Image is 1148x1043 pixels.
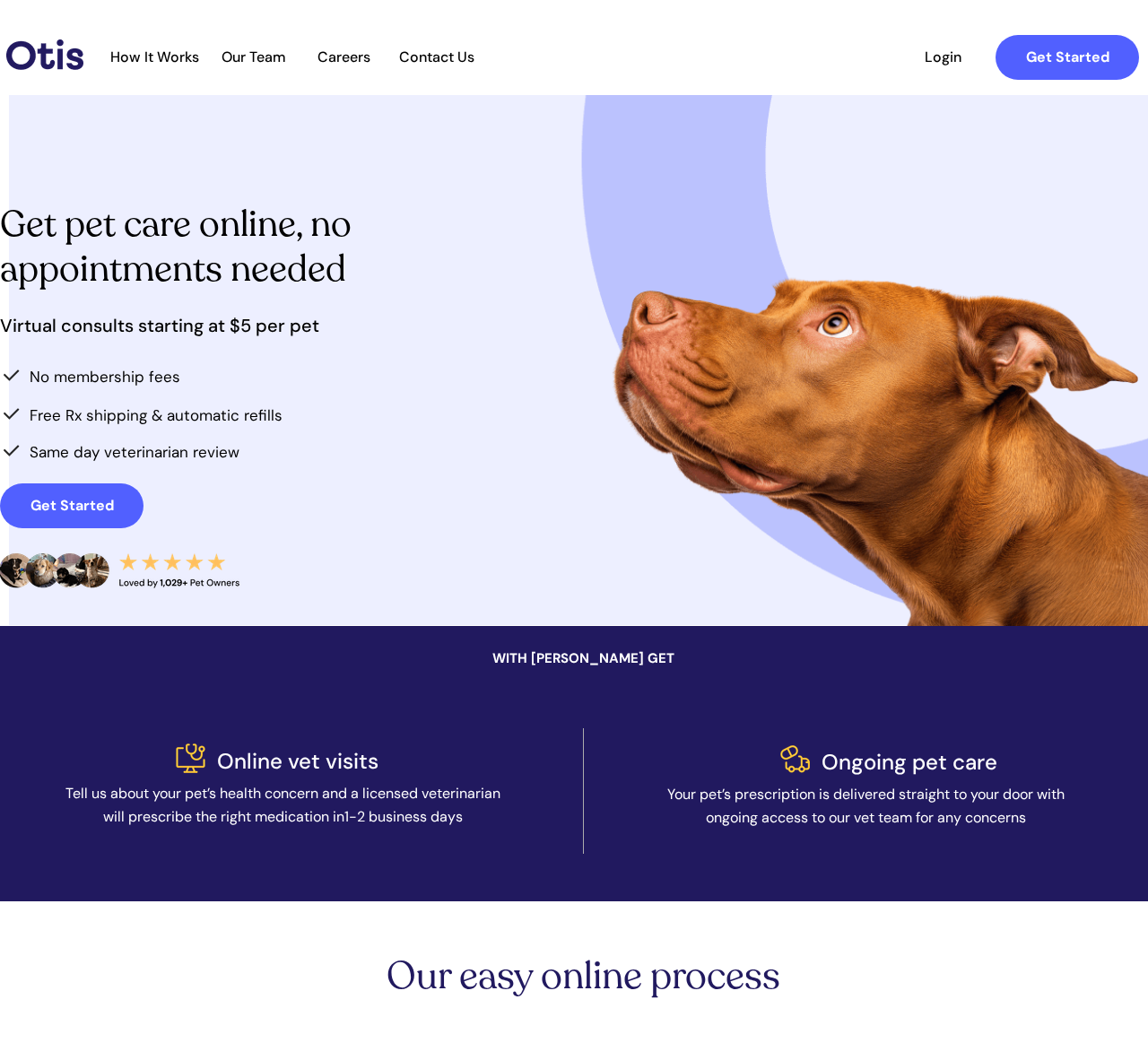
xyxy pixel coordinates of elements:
a: How It Works [101,48,208,66]
span: Tell us about your pet’s health concern and a licensed veterinarian will prescribe the right medi... [65,784,500,826]
span: Our Team [210,48,298,65]
span: Ongoing pet care [822,748,997,776]
a: Login [901,35,984,80]
span: Online vet visits [217,747,378,775]
a: Get Started [996,35,1139,80]
strong: Get Started [1026,48,1109,66]
span: Login [901,48,984,65]
strong: Get Started [30,496,114,515]
span: Free Rx shipping & automatic refills [30,405,283,425]
span: 1-2 business days [344,807,463,826]
span: Same day veterinarian review [30,442,239,462]
a: Careers [300,48,387,66]
span: Our easy online process [387,951,780,1002]
span: No membership fees [30,367,180,387]
span: WITH [PERSON_NAME] GET [492,649,674,667]
a: Contact Us [389,48,483,66]
span: Contact Us [389,48,483,65]
span: How It Works [101,48,208,65]
a: Our Team [210,48,298,66]
span: Careers [300,48,387,65]
span: Your pet’s prescription is delivered straight to your door with ongoing access to our vet team fo... [667,785,1065,827]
